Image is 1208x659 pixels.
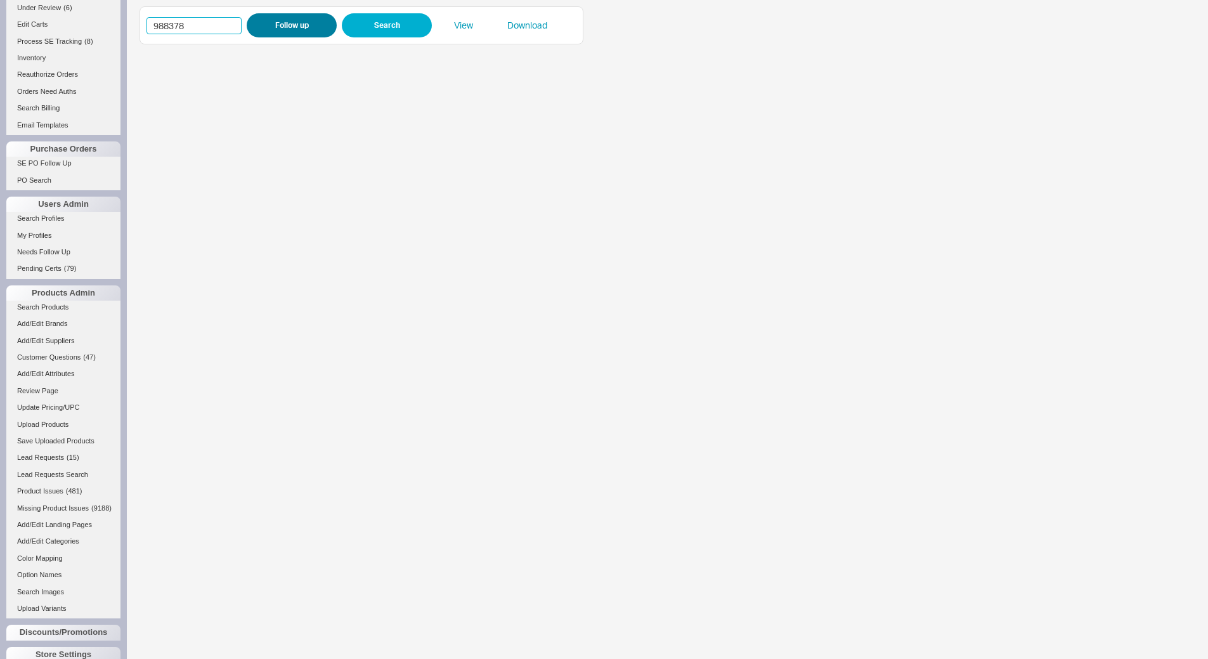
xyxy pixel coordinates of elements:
[83,353,96,361] span: ( 47 )
[63,4,72,11] span: ( 6 )
[6,68,120,81] a: Reauthorize Orders
[6,552,120,565] a: Color Mapping
[17,353,81,361] span: Customer Questions
[91,504,112,512] span: ( 9188 )
[6,468,120,481] a: Lead Requests Search
[84,37,93,45] span: ( 8 )
[6,174,120,187] a: PO Search
[247,13,337,37] button: Follow up
[6,1,120,15] a: Under Review(6)
[6,502,120,515] a: Missing Product Issues(9188)
[6,51,120,65] a: Inventory
[6,101,120,115] a: Search Billing
[6,262,120,275] a: Pending Certs(79)
[6,518,120,532] a: Add/Edit Landing Pages
[6,568,120,582] a: Option Names
[6,384,120,398] a: Review Page
[146,17,242,34] input: Enter PO Number
[6,585,120,599] a: Search Images
[495,19,559,32] a: Download
[6,229,120,242] a: My Profiles
[17,37,82,45] span: Process SE Tracking
[6,245,120,259] a: Needs Follow Up
[6,451,120,464] a: Lead Requests(15)
[6,535,120,548] a: Add/Edit Categories
[6,141,120,157] div: Purchase Orders
[6,434,120,448] a: Save Uploaded Products
[6,367,120,381] a: Add/Edit Attributes
[64,264,77,272] span: ( 79 )
[17,504,89,512] span: Missing Product Issues
[6,18,120,31] a: Edit Carts
[374,18,400,33] span: Search
[432,19,495,32] a: View
[17,453,64,461] span: Lead Requests
[66,487,82,495] span: ( 481 )
[6,197,120,212] div: Users Admin
[6,485,120,498] a: Product Issues(481)
[6,301,120,314] a: Search Products
[6,119,120,132] a: Email Templates
[6,334,120,348] a: Add/Edit Suppliers
[342,13,432,37] button: Search
[17,264,62,272] span: Pending Certs
[140,51,1179,659] iframe: PO Follow up
[17,487,63,495] span: Product Issues
[67,453,79,461] span: ( 15 )
[6,351,120,364] a: Customer Questions(47)
[17,4,61,11] span: Under Review
[6,285,120,301] div: Products Admin
[6,625,120,640] div: Discounts/Promotions
[6,212,120,225] a: Search Profiles
[6,85,120,98] a: Orders Need Auths
[17,248,70,256] span: Needs Follow Up
[275,18,309,33] span: Follow up
[6,157,120,170] a: SE PO Follow Up
[6,35,120,48] a: Process SE Tracking(8)
[6,602,120,615] a: Upload Variants
[6,317,120,330] a: Add/Edit Brands
[6,401,120,414] a: Update Pricing/UPC
[6,418,120,431] a: Upload Products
